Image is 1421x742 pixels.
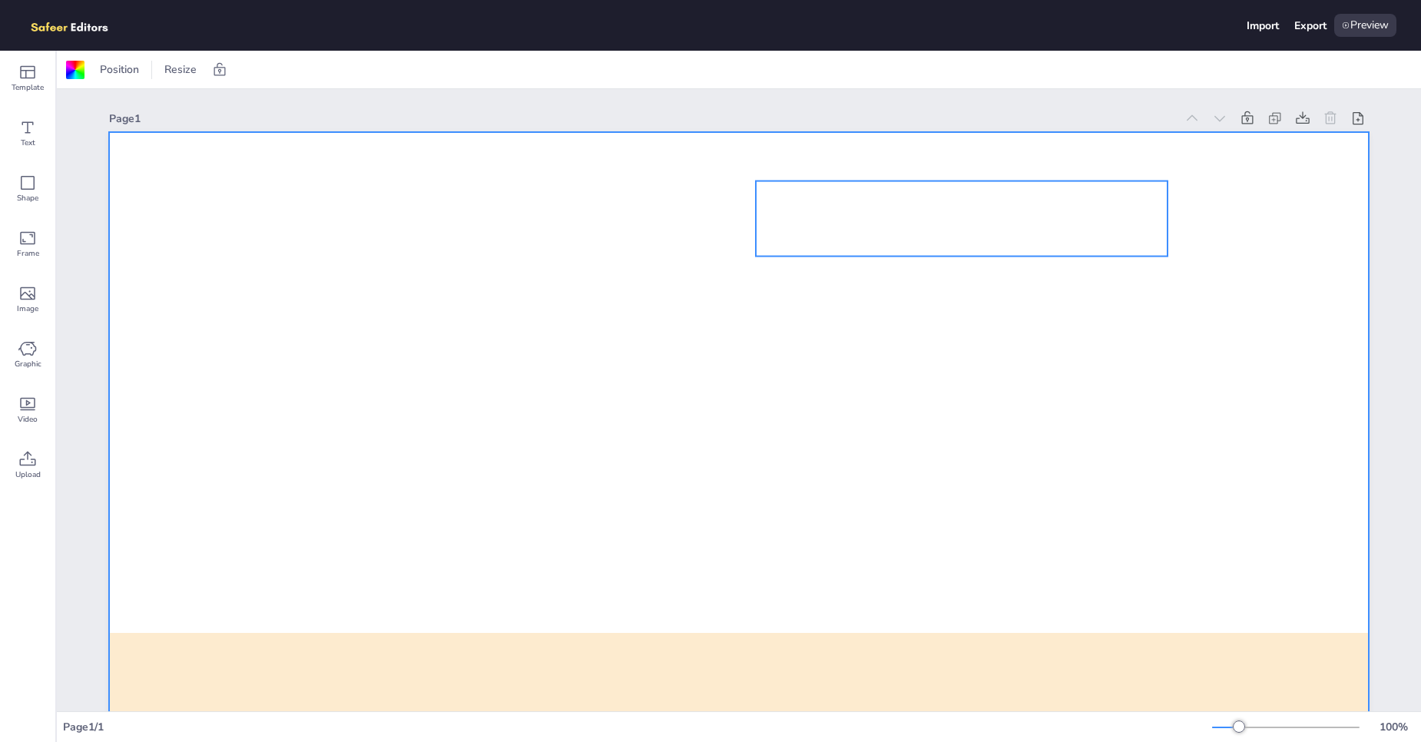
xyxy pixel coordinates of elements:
[161,62,200,77] span: Resize
[17,247,39,260] span: Frame
[63,720,1212,734] div: Page 1 / 1
[1247,18,1279,33] div: Import
[1375,720,1412,734] div: 100 %
[15,358,41,370] span: Graphic
[21,137,35,149] span: Text
[17,192,38,204] span: Shape
[15,469,41,481] span: Upload
[25,14,131,37] img: logo.png
[1334,14,1396,37] div: Preview
[17,303,38,315] span: Image
[97,62,142,77] span: Position
[12,81,44,94] span: Template
[1294,18,1327,33] div: Export
[18,413,38,426] span: Video
[109,111,1175,126] div: Page 1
